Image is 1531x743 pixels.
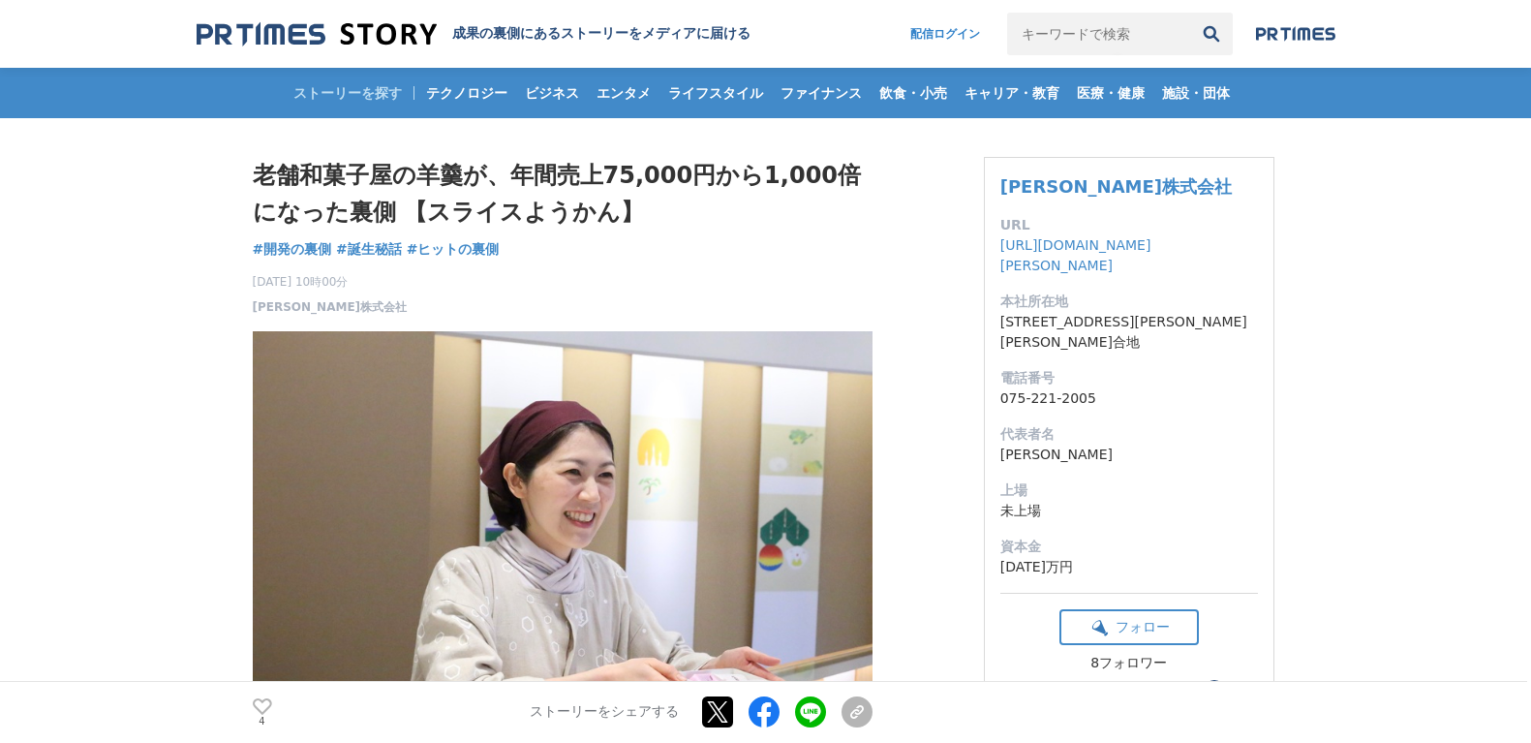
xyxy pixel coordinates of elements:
p: ストーリーをシェアする [530,704,679,722]
dt: 代表者名 [1000,424,1258,445]
span: 飲食・小売 [872,84,955,102]
span: ライフスタイル [660,84,771,102]
span: #ヒットの裏側 [407,240,500,258]
input: キーワードで検索 [1007,13,1190,55]
dd: 未上場 [1000,501,1258,521]
div: 8フォロワー [1059,655,1199,672]
a: 配信ログイン [891,13,999,55]
button: ？ [1205,680,1224,699]
p: 4 [253,717,272,727]
a: #開発の裏側 [253,239,332,260]
a: 医療・健康 [1069,68,1152,118]
a: テクノロジー [418,68,515,118]
dt: 上場 [1000,480,1258,501]
img: prtimes [1256,26,1335,42]
a: エンタメ [589,68,658,118]
h1: 老舗和菓子屋の羊羹が、年間売上75,000円から1,000倍になった裏側 【スライスようかん】 [253,157,873,232]
a: [URL][DOMAIN_NAME][PERSON_NAME] [1000,237,1151,273]
span: ファイナンス [773,84,870,102]
a: ライフスタイル [660,68,771,118]
span: #誕生秘話 [336,240,402,258]
a: #ヒットの裏側 [407,239,500,260]
h2: 成果の裏側にあるストーリーをメディアに届ける [452,25,750,43]
span: [DATE] 10時00分 [253,273,408,291]
a: [PERSON_NAME]株式会社 [253,298,408,316]
button: フォロー [1059,609,1199,645]
a: #誕生秘話 [336,239,402,260]
span: キャリア・教育 [957,84,1067,102]
a: [PERSON_NAME]株式会社 [1000,176,1232,197]
a: ファイナンス [773,68,870,118]
a: ビジネス [517,68,587,118]
a: 施設・団体 [1154,68,1238,118]
a: 飲食・小売 [872,68,955,118]
dt: 電話番号 [1000,368,1258,388]
span: 施設・団体 [1154,84,1238,102]
dd: 075-221-2005 [1000,388,1258,409]
a: 成果の裏側にあるストーリーをメディアに届ける 成果の裏側にあるストーリーをメディアに届ける [197,21,750,47]
span: #開発の裏側 [253,240,332,258]
span: 医療・健康 [1069,84,1152,102]
span: テクノロジー [418,84,515,102]
span: エンタメ [589,84,658,102]
button: 検索 [1190,13,1233,55]
span: ビジネス [517,84,587,102]
dd: [DATE]万円 [1000,557,1258,577]
dt: URL [1000,215,1258,235]
a: キャリア・教育 [957,68,1067,118]
dt: 本社所在地 [1000,292,1258,312]
dd: [STREET_ADDRESS][PERSON_NAME][PERSON_NAME]合地 [1000,312,1258,353]
dt: 資本金 [1000,537,1258,557]
img: 成果の裏側にあるストーリーをメディアに届ける [197,21,437,47]
dd: [PERSON_NAME] [1000,445,1258,465]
